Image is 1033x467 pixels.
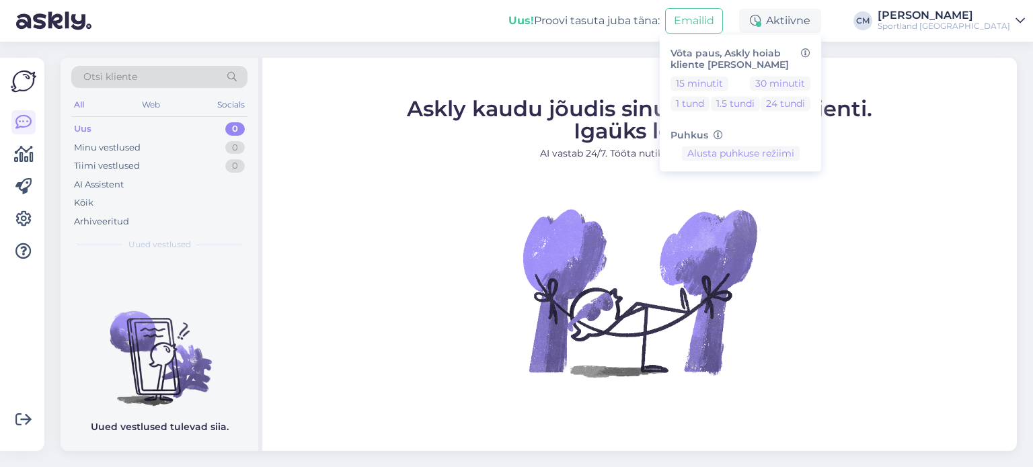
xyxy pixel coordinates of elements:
div: CM [853,11,872,30]
div: 0 [225,141,245,155]
p: Uued vestlused tulevad siia. [91,420,229,434]
button: 24 tundi [761,96,810,111]
div: AI Assistent [74,178,124,192]
div: Kõik [74,196,93,210]
span: Askly kaudu jõudis sinuni juba klienti. Igaüks loeb. [407,95,872,144]
div: 0 [225,122,245,136]
div: All [71,96,87,114]
a: [PERSON_NAME]Sportland [GEOGRAPHIC_DATA] [878,10,1025,32]
img: Askly Logo [11,69,36,94]
span: Uued vestlused [128,239,191,251]
div: Arhiveeritud [74,215,129,228]
div: Web [139,96,163,114]
button: Emailid [665,8,723,34]
button: 30 minutit [750,76,810,91]
img: No Chat active [519,171,761,413]
button: 1.5 tundi [711,96,760,111]
div: Aktiivne [739,9,821,33]
button: Alusta puhkuse režiimi [682,146,800,161]
h6: Puhkus [671,130,810,141]
div: 0 [225,159,245,173]
div: Tiimi vestlused [74,159,140,173]
p: AI vastab 24/7. Tööta nutikamalt juba täna. [407,146,872,161]
button: 1 tund [671,96,710,111]
div: Uus [74,122,91,136]
span: Otsi kliente [83,70,137,84]
div: Sportland [GEOGRAPHIC_DATA] [878,21,1010,32]
img: No chats [61,287,258,408]
div: [PERSON_NAME] [878,10,1010,21]
div: Socials [215,96,247,114]
h6: Võta paus, Askly hoiab kliente [PERSON_NAME] [671,48,810,71]
div: Proovi tasuta juba täna: [508,13,660,29]
button: 15 minutit [671,76,728,91]
b: Uus! [508,14,534,27]
div: Minu vestlused [74,141,141,155]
